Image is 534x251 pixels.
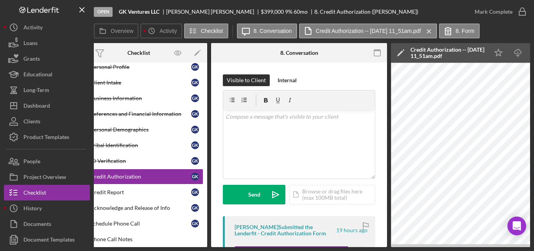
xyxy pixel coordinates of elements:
button: Loans [4,35,90,51]
button: Activity [4,20,90,35]
button: Activity [140,23,182,38]
div: Open [94,7,113,17]
div: Internal [278,74,297,86]
div: Credit Authorization -- [DATE] 11_51am.pdf [410,47,485,59]
div: Credit Authorization [90,173,191,180]
a: Schedule Phone CallGK [74,216,203,231]
label: Checklist [201,28,223,34]
b: GK Ventures LLC [119,9,159,15]
a: Tribal IdentificationGK [74,137,203,153]
button: Credit Authorization -- [DATE] 11_51am.pdf [299,23,437,38]
div: 8. Conversation [280,50,318,56]
a: References and Financial InformationGK [74,106,203,122]
div: 9 % [285,9,292,15]
button: Long-Term [4,82,90,98]
div: Activity [23,20,43,37]
div: Document Templates [23,232,75,249]
label: Activity [159,28,177,34]
button: Project Overview [4,169,90,185]
div: Educational [23,67,52,84]
a: ID VerificationGK [74,153,203,169]
div: [PERSON_NAME] [PERSON_NAME] [166,9,261,15]
div: Client Intake [90,79,191,86]
div: Clients [23,114,40,131]
label: Credit Authorization -- [DATE] 11_51am.pdf [316,28,421,34]
div: Checklist [127,50,150,56]
div: G K [191,110,199,118]
div: G K [191,141,199,149]
a: Business InformationGK [74,90,203,106]
button: Document Templates [4,232,90,247]
a: Credit ReportGK [74,184,203,200]
label: Overview [111,28,133,34]
div: History [23,200,42,218]
div: Grants [23,51,40,69]
div: G K [191,126,199,134]
div: Open Intercom Messenger [507,217,526,235]
div: Documents [23,216,51,234]
button: Clients [4,114,90,129]
div: G K [191,157,199,165]
a: Credit AuthorizationGK [74,169,203,184]
div: Project Overview [23,169,66,187]
div: 60 mo [294,9,308,15]
button: 8. Conversation [237,23,297,38]
div: G K [191,173,199,181]
div: Personal Demographics [90,126,191,133]
div: Schedule Phone Call [90,220,191,227]
label: 8. Form [456,28,475,34]
div: Acknowledge and Release of Info [90,205,191,211]
a: Client IntakeGK [74,75,203,90]
button: Checklist [184,23,228,38]
button: Product Templates [4,129,90,145]
div: Dashboard [23,98,50,116]
time: 2025-09-17 15:51 [336,227,367,233]
button: People [4,153,90,169]
div: G K [191,220,199,228]
button: Dashboard [4,98,90,114]
div: G K [191,94,199,102]
button: Overview [94,23,138,38]
button: Visible to Client [223,74,270,86]
div: G K [191,79,199,87]
button: 8. Form [439,23,480,38]
button: Documents [4,216,90,232]
div: Business Information [90,95,191,101]
button: Checklist [4,185,90,200]
button: History [4,200,90,216]
a: Phone Call Notes [74,231,203,247]
div: Mark Complete [475,4,512,20]
div: Checklist [23,185,46,202]
div: Product Templates [23,129,69,147]
div: Credit Report [90,189,191,195]
div: G K [191,63,199,71]
div: Tribal Identification [90,142,191,148]
a: Acknowledge and Release of InfoGK [74,200,203,216]
a: Personal ProfileGK [74,59,203,75]
div: 8. Credit Authorization ([PERSON_NAME]) [314,9,418,15]
button: Send [223,185,285,204]
div: ID Verification [90,158,191,164]
a: Grants [4,51,90,67]
span: $399,000 [261,8,284,15]
div: G K [191,204,199,212]
button: Internal [274,74,301,86]
button: Educational [4,67,90,82]
div: Visible to Client [227,74,266,86]
div: Personal Profile [90,64,191,70]
div: Loans [23,35,38,53]
button: Mark Complete [467,4,530,20]
div: People [23,153,40,171]
div: Long-Term [23,82,49,100]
